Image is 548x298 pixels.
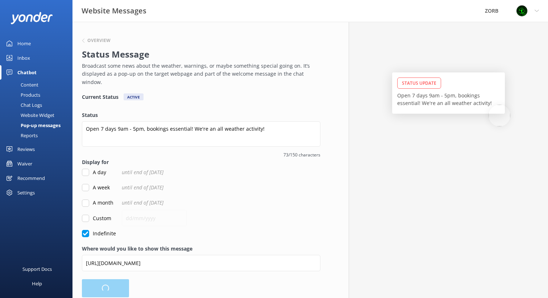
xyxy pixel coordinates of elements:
span: until end of [DATE] [122,168,163,176]
div: Status Update [397,77,441,89]
label: Indefinite [82,230,116,238]
p: Open 7 days 9am - 5pm, bookings essential! We're an all weather activity! [397,92,500,107]
div: Settings [17,185,35,200]
div: Recommend [17,171,45,185]
input: dd/mm/yyyy [122,210,187,226]
label: Where would you like to show this message [82,245,320,253]
a: Chat Logs [4,100,72,110]
label: Custom [82,214,111,222]
label: A week [82,184,110,192]
div: Waiver [17,156,32,171]
button: Overview [82,38,111,43]
div: Pop-up messages [4,120,61,130]
div: Chat Logs [4,100,42,110]
div: Chatbot [17,65,37,80]
span: until end of [DATE] [122,184,163,192]
label: A day [82,168,106,176]
a: Pop-up messages [4,120,72,130]
input: https://www.example.com/page [82,255,320,271]
div: Reports [4,130,38,140]
a: Website Widget [4,110,72,120]
h6: Overview [87,38,111,43]
div: Website Widget [4,110,54,120]
div: Reviews [17,142,35,156]
span: 73/150 characters [82,151,320,158]
a: Reports [4,130,72,140]
textarea: Open 7 days 9am - 5pm, bookings essential! We're an all weather activity! [82,121,320,147]
div: Home [17,36,31,51]
a: Content [4,80,72,90]
div: Active [124,93,144,100]
label: Display for [82,158,320,166]
img: yonder-white-logo.png [11,12,53,24]
label: Status [82,111,320,119]
span: until end of [DATE] [122,199,163,207]
div: Help [32,276,42,291]
h3: Website Messages [82,5,146,17]
div: Content [4,80,38,90]
img: 31-1651441710.jpg [516,5,527,16]
h4: Current Status [82,93,119,100]
a: Products [4,90,72,100]
p: Broadcast some news about the weather, warnings, or maybe something special going on. It’s displa... [82,62,317,86]
div: Support Docs [22,262,52,276]
h2: Status Message [82,47,317,61]
div: Products [4,90,40,100]
label: A month [82,199,113,207]
div: Inbox [17,51,30,65]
